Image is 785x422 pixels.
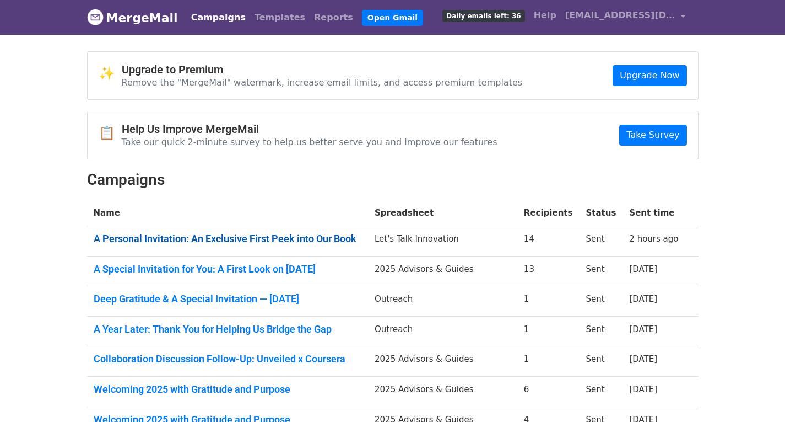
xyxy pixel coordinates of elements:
a: 2 hours ago [629,234,678,244]
th: Recipients [517,200,580,226]
td: 14 [517,226,580,257]
td: 6 [517,377,580,407]
a: [EMAIL_ADDRESS][DOMAIN_NAME] [561,4,690,30]
td: 1 [517,286,580,317]
a: Collaboration Discussion Follow-Up: Unveiled x Coursera [94,353,362,365]
td: Sent [579,377,622,407]
td: 13 [517,256,580,286]
a: A Special Invitation for You: A First Look on [DATE] [94,263,362,275]
p: Take our quick 2-minute survey to help us better serve you and improve our features [122,136,497,148]
h4: Help Us Improve MergeMail [122,122,497,136]
td: Let's Talk Innovation [368,226,517,257]
h4: Upgrade to Premium [122,63,523,76]
th: Name [87,200,369,226]
a: A Year Later: Thank You for Helping Us Bridge the Gap [94,323,362,335]
a: MergeMail [87,6,178,29]
td: Sent [579,346,622,377]
th: Sent time [622,200,685,226]
td: Sent [579,316,622,346]
span: ✨ [99,66,122,82]
a: [DATE] [629,384,657,394]
td: Outreach [368,316,517,346]
td: Sent [579,286,622,317]
th: Status [579,200,622,226]
td: 1 [517,346,580,377]
p: Remove the "MergeMail" watermark, increase email limits, and access premium templates [122,77,523,88]
a: Upgrade Now [613,65,686,86]
td: Outreach [368,286,517,317]
td: Sent [579,226,622,257]
td: Sent [579,256,622,286]
img: MergeMail logo [87,9,104,25]
a: Deep Gratitude & A Special Invitation — [DATE] [94,293,362,305]
a: [DATE] [629,294,657,304]
span: Daily emails left: 36 [442,10,524,22]
h2: Campaigns [87,170,699,189]
a: Welcoming 2025 with Gratitude and Purpose [94,383,362,396]
span: [EMAIL_ADDRESS][DOMAIN_NAME] [565,9,675,22]
td: 2025 Advisors & Guides [368,377,517,407]
a: Daily emails left: 36 [438,4,529,26]
a: Take Survey [619,125,686,146]
th: Spreadsheet [368,200,517,226]
td: 2025 Advisors & Guides [368,256,517,286]
a: Help [529,4,561,26]
a: A Personal Invitation: An Exclusive First Peek into Our Book [94,233,362,245]
a: [DATE] [629,354,657,364]
a: Reports [310,7,358,29]
a: Campaigns [187,7,250,29]
a: [DATE] [629,324,657,334]
a: Open Gmail [362,10,423,26]
td: 2025 Advisors & Guides [368,346,517,377]
td: 1 [517,316,580,346]
span: 📋 [99,125,122,141]
iframe: Chat Widget [730,369,785,422]
a: [DATE] [629,264,657,274]
a: Templates [250,7,310,29]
